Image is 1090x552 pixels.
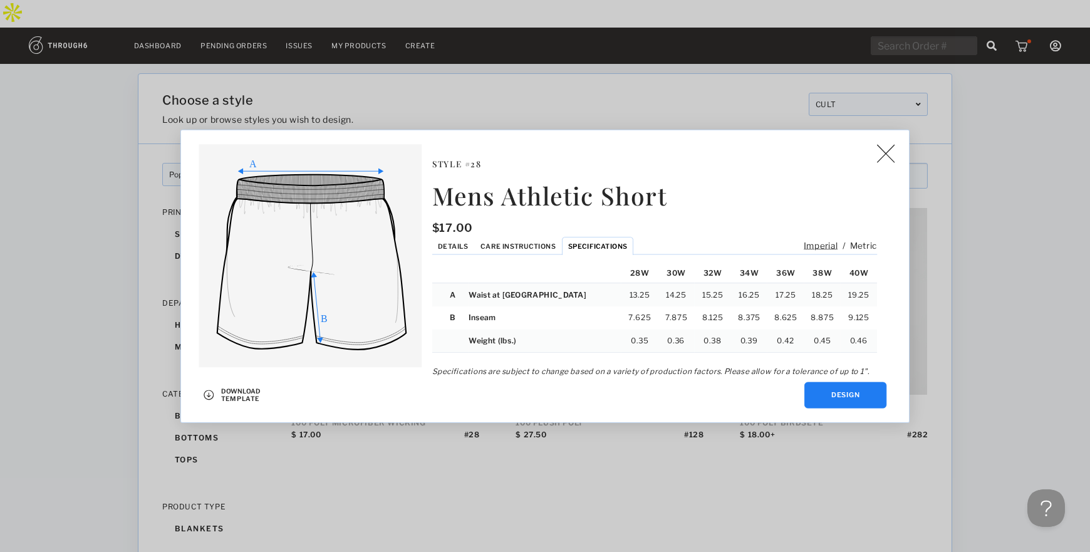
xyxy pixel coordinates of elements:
[667,269,686,278] b: 30W
[841,283,877,306] td: 19.25
[804,329,840,352] td: 0.45
[731,329,767,352] td: 0.39
[767,329,804,352] td: 0.42
[221,387,261,402] a: Download Template
[432,367,877,375] div: Specifications are subject to change based on a variety of production factors. Please allow for a...
[568,242,628,250] span: Specifications
[767,306,804,329] td: 8.625
[694,329,730,352] td: 0.38
[621,306,658,329] td: 7.625
[740,269,759,278] b: 34W
[450,290,455,299] b: A
[658,306,694,329] td: 7.875
[658,283,694,306] td: 14.25
[621,329,658,352] td: 0.35
[480,242,556,250] span: Care Instructions
[469,290,586,299] b: Waist at [GEOGRAPHIC_DATA]
[731,306,767,329] td: 8.375
[841,306,877,329] td: 9.125
[843,240,846,250] div: /
[849,269,869,278] b: 40W
[469,313,496,321] b: Inseam
[450,313,455,321] b: B
[767,283,804,306] td: 17.25
[804,283,840,306] td: 18.25
[438,242,468,250] span: Details
[731,283,767,306] td: 16.25
[432,221,877,234] h2: $ 17.00
[841,329,877,352] td: 0.46
[804,240,838,250] div: Imperial
[199,144,422,367] img: d48b15dd-62bc-46e4-9d67-3b853d96b1c0.svg
[630,269,649,278] b: 28W
[432,179,877,211] h1: Mens Athletic Short
[204,390,214,400] img: icon_button_download.25f86ee2.svg
[776,269,796,278] b: 36W
[804,306,840,329] td: 8.875
[876,144,895,163] img: icon_button_x_thin.7ff7c24d.svg
[812,269,832,278] b: 38W
[432,158,877,169] h3: Style # 28
[621,283,658,306] td: 13.25
[469,336,516,345] b: Weight ( lbs. )
[703,269,722,278] b: 32W
[1027,489,1065,527] iframe: Toggle Customer Support
[694,306,730,329] td: 8.125
[658,329,694,352] td: 0.36
[804,382,886,408] button: Design
[694,283,730,306] td: 15.25
[850,240,877,250] div: Metric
